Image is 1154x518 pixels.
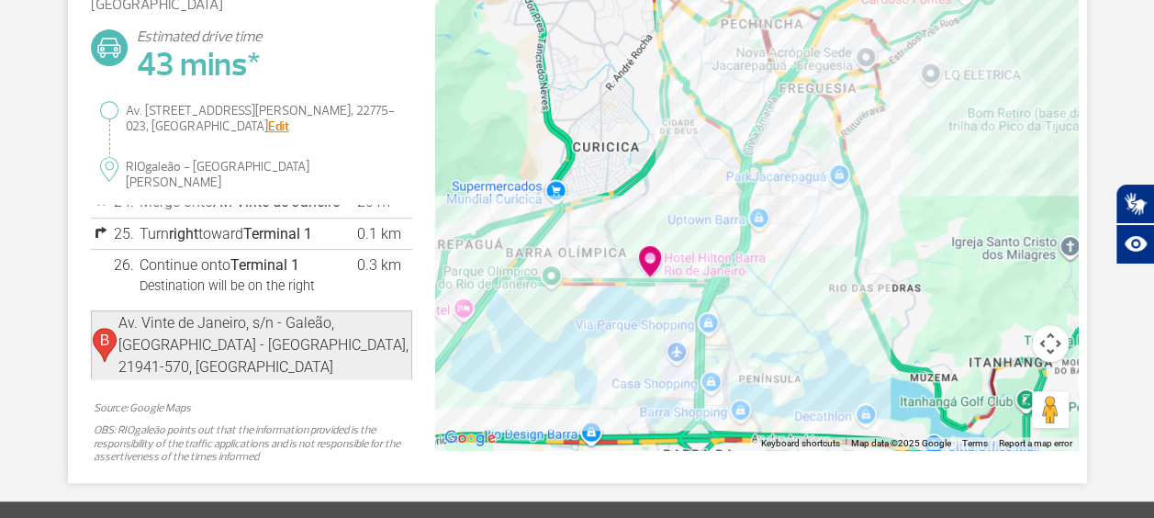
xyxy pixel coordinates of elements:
td: Continue onto [137,250,354,301]
td: Turn toward [137,218,354,250]
p: 43 mins* [137,45,262,84]
a: Report a map error [999,438,1072,448]
div: 0.1 km [357,223,409,245]
p: Estimated drive time [137,29,262,45]
div: 0.3 km [357,254,409,276]
button: Map camera controls [1032,325,1069,362]
td: 26. [111,250,137,301]
button: Abrir recursos assistivos. [1115,224,1154,265]
td: Av. Vinte de Janeiro, s/n - Galeão, [GEOGRAPHIC_DATA] - [GEOGRAPHIC_DATA], 21941-570, [GEOGRAPHIC... [118,310,412,379]
p: RIOgaleão - [GEOGRAPHIC_DATA][PERSON_NAME] [100,157,403,191]
button: Drag Pegman onto the map to open Street View [1032,391,1069,428]
td: 25. [111,218,137,250]
p: OBS: RIOgaleão points out that the information provided is the responsibility of the traffic appl... [94,424,409,464]
a: Terms [962,438,988,448]
img: svg%3E [93,328,117,362]
a: Open this area in Google Maps (opens a new window) [440,426,500,450]
img: Google [440,426,500,450]
p: Source: Google Maps [94,402,409,415]
a: Edit [268,118,289,134]
b: right [169,225,198,242]
b: Terminal 1 [243,225,312,242]
p: Av. [STREET_ADDRESS][PERSON_NAME], 22775-023, [GEOGRAPHIC_DATA] [100,101,403,135]
div: Plugin de acessibilidade da Hand Talk. [1115,184,1154,265]
button: Keyboard shortcuts [761,437,840,450]
button: Abrir tradutor de língua de sinais. [1115,184,1154,224]
span: Map data ©2025 Google [851,438,951,448]
div: Destination will be on the right [140,276,352,297]
button: Av. Vinte de Janeiro, s/n - Galeão, [GEOGRAPHIC_DATA] - [GEOGRAPHIC_DATA], 21941-570, [GEOGRAPHIC... [91,301,412,389]
b: Terminal 1 [230,256,299,274]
